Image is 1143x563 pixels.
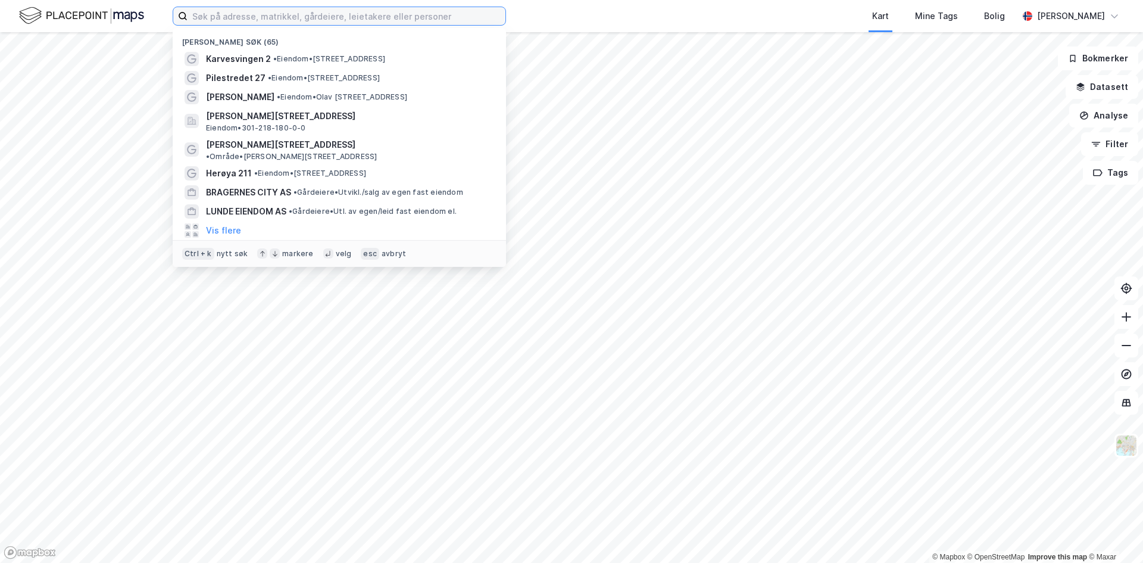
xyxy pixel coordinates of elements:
span: Karvesvingen 2 [206,52,271,66]
div: avbryt [382,249,406,259]
input: Søk på adresse, matrikkel, gårdeiere, leietakere eller personer [188,7,505,25]
span: Pilestredet 27 [206,71,266,85]
span: • [254,169,258,178]
div: Mine Tags [915,9,958,23]
span: • [277,92,280,101]
span: Eiendom • [STREET_ADDRESS] [254,169,366,178]
div: Kart [872,9,889,23]
span: [PERSON_NAME][STREET_ADDRESS] [206,109,492,123]
span: BRAGERNES CITY AS [206,185,291,200]
span: Herøya 211 [206,166,252,181]
span: Eiendom • 301-218-180-0-0 [206,123,306,133]
div: nytt søk [217,249,248,259]
span: Eiendom • [STREET_ADDRESS] [268,73,380,83]
iframe: Chat Widget [1083,506,1143,563]
span: • [206,152,210,161]
div: Bolig [984,9,1005,23]
span: • [268,73,271,82]
span: [PERSON_NAME][STREET_ADDRESS] [206,138,355,152]
span: • [293,188,297,197]
span: Eiendom • Olav [STREET_ADDRESS] [277,92,407,102]
span: LUNDE EIENDOM AS [206,204,286,219]
div: Ctrl + k [182,248,214,260]
div: velg [336,249,352,259]
span: • [289,207,292,216]
button: Vis flere [206,223,241,238]
div: Kontrollprogram for chat [1083,506,1143,563]
span: Gårdeiere • Utvikl./salg av egen fast eiendom [293,188,463,197]
div: esc [361,248,379,260]
span: • [273,54,277,63]
img: logo.f888ab2527a4732fd821a326f86c7f29.svg [19,5,144,26]
div: [PERSON_NAME] søk (65) [173,28,506,49]
span: Gårdeiere • Utl. av egen/leid fast eiendom el. [289,207,457,216]
span: Eiendom • [STREET_ADDRESS] [273,54,385,64]
span: [PERSON_NAME] [206,90,274,104]
span: Område • [PERSON_NAME][STREET_ADDRESS] [206,152,377,161]
div: [PERSON_NAME] [1037,9,1105,23]
div: markere [282,249,313,259]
